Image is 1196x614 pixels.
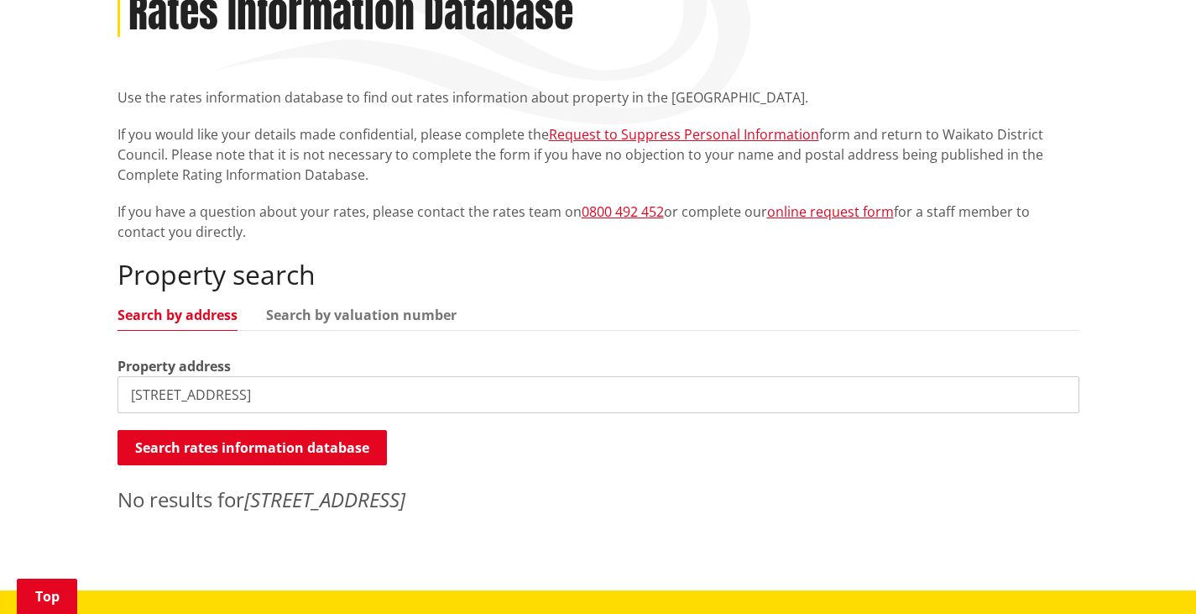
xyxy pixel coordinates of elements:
[118,430,387,465] button: Search rates information database
[118,356,231,376] label: Property address
[118,87,1079,108] p: Use the rates information database to find out rates information about property in the [GEOGRAPHI...
[118,259,1079,291] h2: Property search
[118,124,1079,185] p: If you would like your details made confidential, please complete the form and return to Waikato ...
[549,125,819,144] a: Request to Suppress Personal Information
[118,485,1079,515] p: No results for
[118,202,1079,242] p: If you have a question about your rates, please contact the rates team on or complete our for a s...
[767,202,894,221] a: online request form
[266,308,457,322] a: Search by valuation number
[17,579,77,614] a: Top
[118,376,1079,413] input: e.g. Duke Street NGARUAWAHIA
[1119,543,1179,604] iframe: Messenger Launcher
[118,308,238,322] a: Search by address
[244,485,405,513] em: [STREET_ADDRESS]
[582,202,664,221] a: 0800 492 452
